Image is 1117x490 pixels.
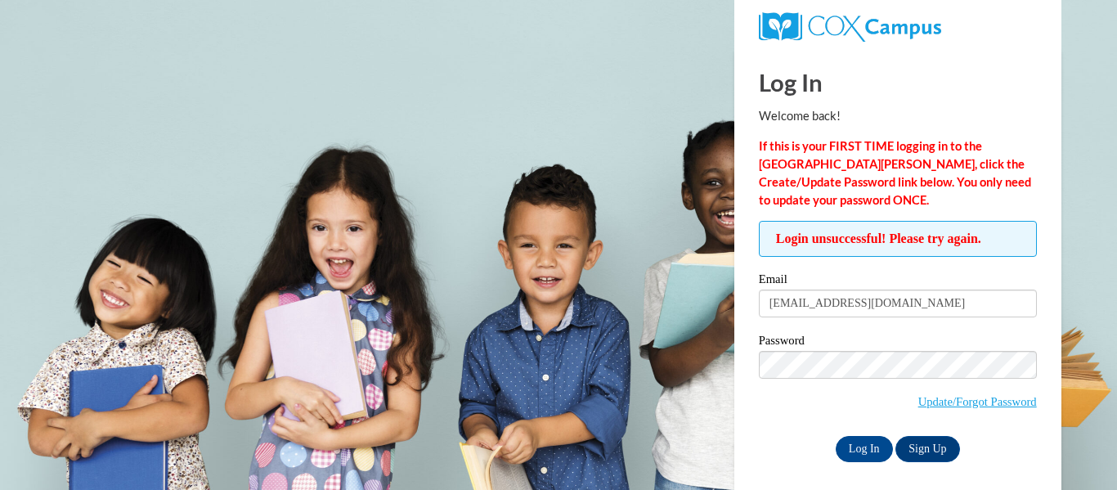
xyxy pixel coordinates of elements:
[759,65,1037,99] h1: Log In
[836,436,893,462] input: Log In
[918,395,1037,408] a: Update/Forgot Password
[759,335,1037,351] label: Password
[759,19,941,33] a: COX Campus
[759,221,1037,257] span: Login unsuccessful! Please try again.
[759,273,1037,290] label: Email
[759,12,941,42] img: COX Campus
[895,436,959,462] a: Sign Up
[759,107,1037,125] p: Welcome back!
[759,139,1031,207] strong: If this is your FIRST TIME logging in to the [GEOGRAPHIC_DATA][PERSON_NAME], click the Create/Upd...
